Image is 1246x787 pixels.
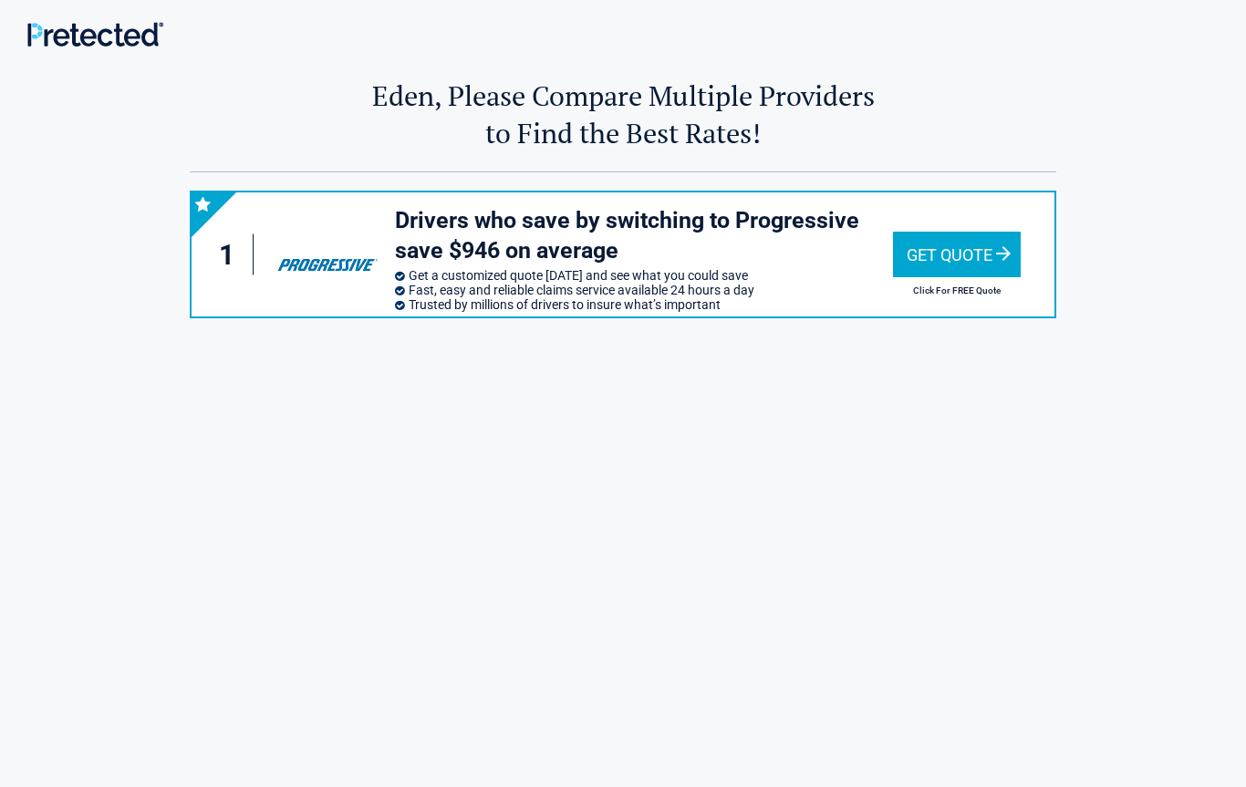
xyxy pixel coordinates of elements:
div: 1 [210,234,254,275]
img: progressive's logo [269,226,386,283]
li: Get a customized quote [DATE] and see what you could save [395,268,893,283]
li: Trusted by millions of drivers to insure what’s important [395,297,893,312]
h2: Click For FREE Quote [893,285,1021,295]
div: Get Quote [893,232,1021,277]
h3: Drivers who save by switching to Progressive save $946 on average [395,206,893,265]
img: Main Logo [27,22,163,47]
li: Fast, easy and reliable claims service available 24 hours a day [395,283,893,297]
h2: Eden, Please Compare Multiple Providers to Find the Best Rates! [190,77,1056,151]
